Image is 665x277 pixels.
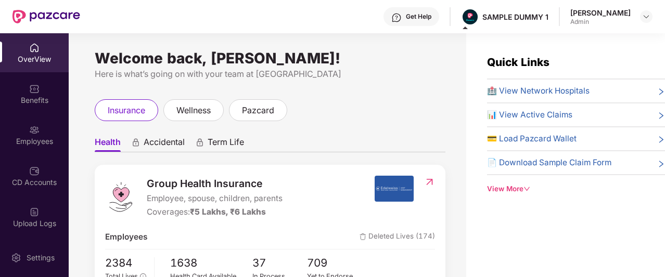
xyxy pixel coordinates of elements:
div: Welcome back, [PERSON_NAME]! [95,54,445,62]
span: Employees [105,231,147,243]
span: Group Health Insurance [147,176,283,191]
span: 📄 Download Sample Claim Form [487,156,611,169]
div: View More [487,183,665,194]
span: 📊 View Active Claims [487,109,572,121]
img: RedirectIcon [424,177,435,187]
span: Accidental [144,137,185,152]
img: svg+xml;base64,PHN2ZyBpZD0iQ0RfQWNjb3VudHMiIGRhdGEtbmFtZT0iQ0QgQWNjb3VudHMiIHhtbG5zPSJodHRwOi8vd3... [29,166,40,176]
span: 💳 Load Pazcard Wallet [487,133,577,145]
span: right [657,159,665,169]
span: down [523,186,530,192]
span: Quick Links [487,56,549,69]
div: Get Help [406,12,431,21]
span: right [657,111,665,121]
img: svg+xml;base64,PHN2ZyBpZD0iRHJvcGRvd24tMzJ4MzIiIHhtbG5zPSJodHRwOi8vd3d3LnczLm9yZy8yMDAwL3N2ZyIgd2... [642,12,650,21]
div: Settings [23,253,58,263]
span: pazcard [242,104,274,117]
span: 2384 [105,255,146,272]
div: Here is what’s going on with your team at [GEOGRAPHIC_DATA] [95,68,445,81]
img: svg+xml;base64,PHN2ZyBpZD0iVXBsb2FkX0xvZ3MiIGRhdGEtbmFtZT0iVXBsb2FkIExvZ3MiIHhtbG5zPSJodHRwOi8vd3... [29,207,40,217]
span: Deleted Lives (174) [360,231,435,243]
img: insurerIcon [375,176,414,202]
img: svg+xml;base64,PHN2ZyBpZD0iSGVscC0zMngzMiIgeG1sbnM9Imh0dHA6Ly93d3cudzMub3JnLzIwMDAvc3ZnIiB3aWR0aD... [391,12,402,23]
span: 37 [252,255,308,272]
span: Term Life [208,137,244,152]
span: right [657,135,665,145]
img: deleteIcon [360,233,366,240]
div: animation [131,138,140,147]
div: Coverages: [147,206,283,218]
div: Admin [570,18,631,26]
img: svg+xml;base64,PHN2ZyBpZD0iRW1wbG95ZWVzIiB4bWxucz0iaHR0cDovL3d3dy53My5vcmcvMjAwMC9zdmciIHdpZHRoPS... [29,125,40,135]
div: [PERSON_NAME] [570,8,631,18]
span: Health [95,137,121,152]
span: 1638 [170,255,252,272]
span: ₹5 Lakhs, ₹6 Lakhs [190,207,266,217]
span: 709 [307,255,362,272]
img: svg+xml;base64,PHN2ZyBpZD0iQmVuZWZpdHMiIHhtbG5zPSJodHRwOi8vd3d3LnczLm9yZy8yMDAwL3N2ZyIgd2lkdGg9Ij... [29,84,40,94]
span: 🏥 View Network Hospitals [487,85,590,97]
img: svg+xml;base64,PHN2ZyBpZD0iU2V0dGluZy0yMHgyMCIgeG1sbnM9Imh0dHA6Ly93d3cudzMub3JnLzIwMDAvc3ZnIiB3aW... [11,253,21,263]
span: right [657,87,665,97]
img: New Pazcare Logo [12,10,80,23]
img: Pazcare_Alternative_logo-01-01.png [463,9,478,24]
div: animation [195,138,204,147]
span: Employee, spouse, children, parents [147,192,283,205]
span: insurance [108,104,145,117]
div: SAMPLE DUMMY 1 [482,12,548,22]
img: svg+xml;base64,PHN2ZyBpZD0iSG9tZSIgeG1sbnM9Imh0dHA6Ly93d3cudzMub3JnLzIwMDAvc3ZnIiB3aWR0aD0iMjAiIG... [29,43,40,53]
img: logo [105,181,136,213]
span: wellness [176,104,211,117]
